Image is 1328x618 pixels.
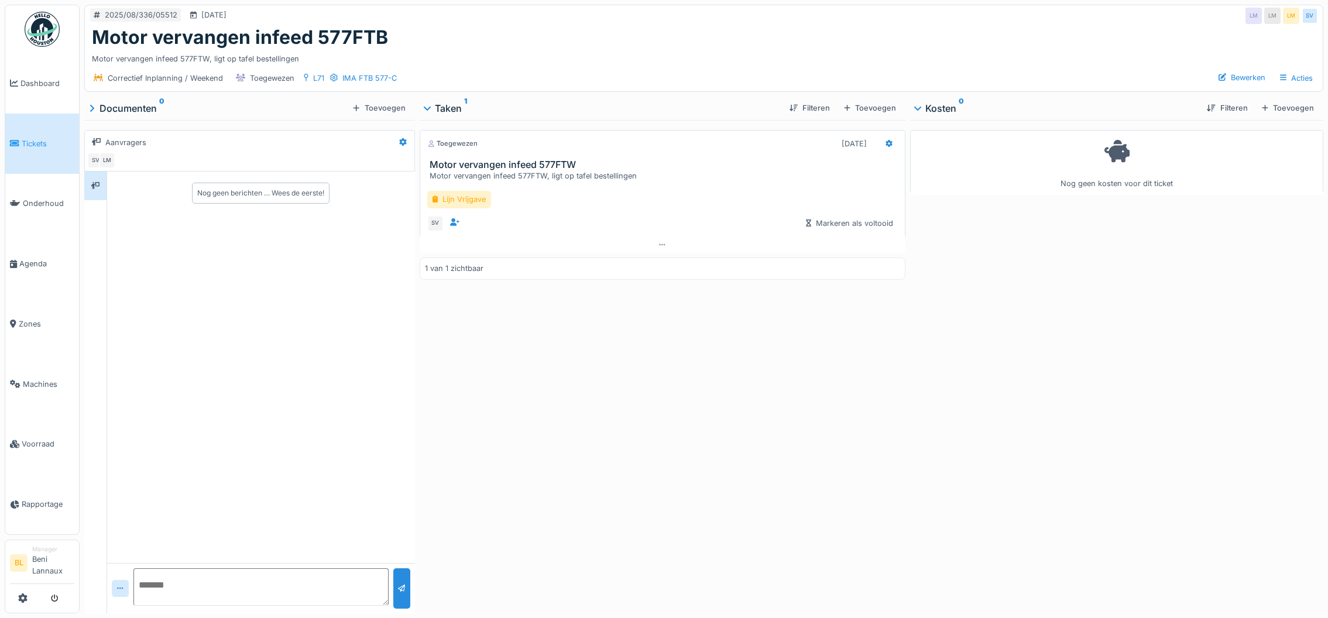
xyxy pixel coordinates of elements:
[5,414,79,475] a: Voorraad
[5,354,79,414] a: Machines
[5,294,79,354] a: Zones
[464,101,467,115] sup: 1
[22,499,74,510] span: Rapportage
[32,545,74,554] div: Manager
[105,137,146,148] div: Aanvragers
[22,138,74,149] span: Tickets
[5,234,79,294] a: Agenda
[427,215,444,232] div: SV
[427,191,492,208] div: Lijn Vrijgave
[348,100,410,116] div: Toevoegen
[10,545,74,584] a: BL ManagerBeni Lannaux
[1302,8,1318,24] div: SV
[785,100,835,116] div: Filteren
[197,188,324,198] div: Nog geen berichten … Wees de eerste!
[1257,100,1319,116] div: Toevoegen
[1245,8,1262,24] div: LM
[5,53,79,114] a: Dashboard
[5,474,79,534] a: Rapportage
[959,101,964,115] sup: 0
[427,139,478,149] div: Toegewezen
[801,215,898,231] div: Markeren als voltooid
[839,100,901,116] div: Toevoegen
[430,170,901,181] div: Motor vervangen infeed 577FTW, ligt op tafel bestellingen
[87,152,104,169] div: SV
[842,138,867,149] div: [DATE]
[915,101,1197,115] div: Kosten
[23,379,74,390] span: Machines
[23,198,74,209] span: Onderhoud
[1214,70,1270,85] div: Bewerken
[105,9,177,20] div: 2025/08/336/05512
[20,78,74,89] span: Dashboard
[425,263,483,274] div: 1 van 1 zichtbaar
[1264,8,1281,24] div: LM
[92,26,388,49] h1: Motor vervangen infeed 577FTB
[313,73,324,84] div: L71
[424,101,780,115] div: Taken
[5,114,79,174] a: Tickets
[22,438,74,449] span: Voorraad
[1275,70,1318,87] div: Acties
[430,159,901,170] h3: Motor vervangen infeed 577FTW
[918,135,1316,190] div: Nog geen kosten voor dit ticket
[19,258,74,269] span: Agenda
[108,73,223,84] div: Correctief Inplanning / Weekend
[92,49,1316,64] div: Motor vervangen infeed 577FTW, ligt op tafel bestellingen
[89,101,348,115] div: Documenten
[250,73,294,84] div: Toegewezen
[5,174,79,234] a: Onderhoud
[25,12,60,47] img: Badge_color-CXgf-gQk.svg
[10,554,28,572] li: BL
[201,9,227,20] div: [DATE]
[1202,100,1252,116] div: Filteren
[99,152,115,169] div: LM
[19,318,74,329] span: Zones
[159,101,164,115] sup: 0
[1283,8,1299,24] div: LM
[32,545,74,581] li: Beni Lannaux
[342,73,397,84] div: IMA FTB 577-C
